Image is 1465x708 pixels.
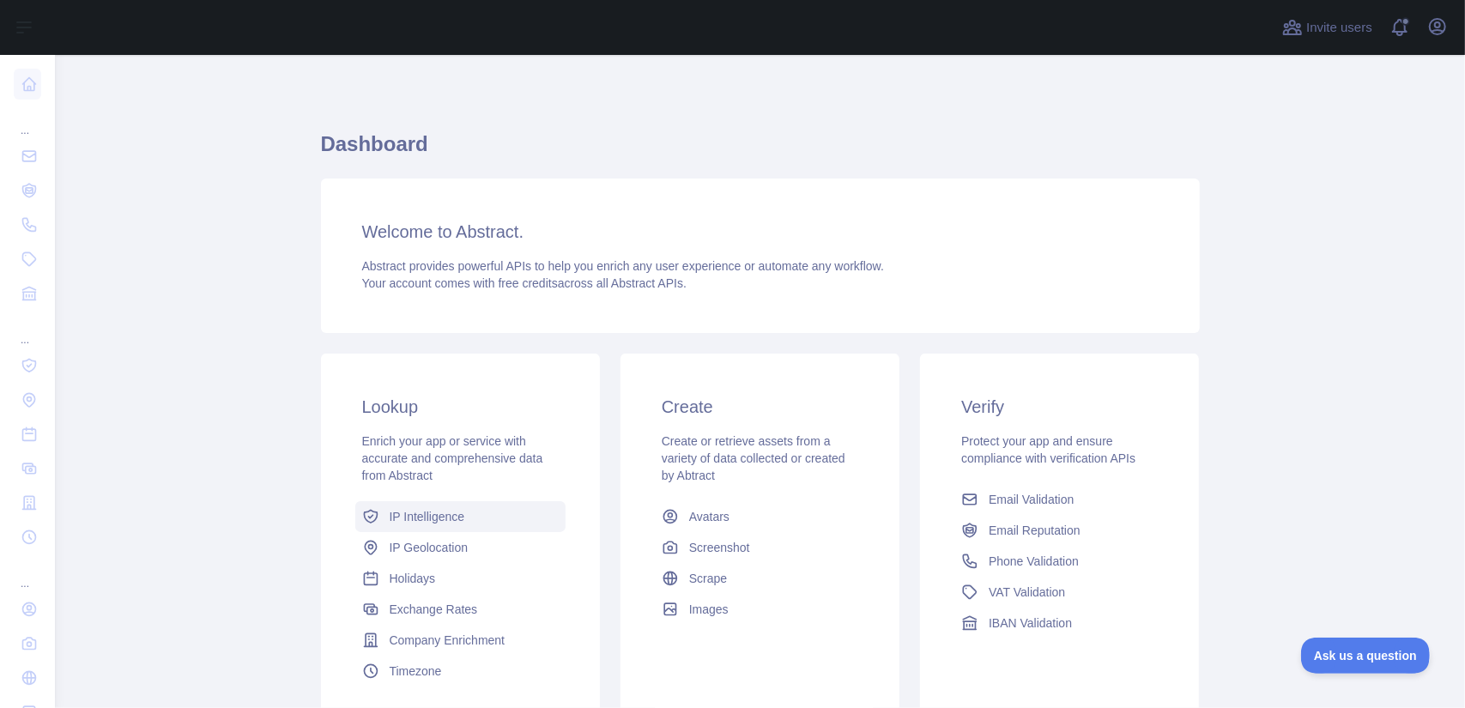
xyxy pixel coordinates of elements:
span: Email Validation [989,491,1074,508]
a: Avatars [655,501,865,532]
span: free credits [499,276,558,290]
iframe: Toggle Customer Support [1301,638,1431,674]
h1: Dashboard [321,130,1200,172]
span: Screenshot [689,539,750,556]
h3: Lookup [362,395,559,419]
span: IP Geolocation [390,539,469,556]
span: IBAN Validation [989,614,1072,632]
span: Company Enrichment [390,632,505,649]
a: Exchange Rates [355,594,566,625]
a: IP Geolocation [355,532,566,563]
a: Timezone [355,656,566,687]
span: Protect your app and ensure compliance with verification APIs [961,434,1135,465]
span: Scrape [689,570,727,587]
a: Holidays [355,563,566,594]
a: Scrape [655,563,865,594]
span: Timezone [390,663,442,680]
span: Holidays [390,570,436,587]
span: IP Intelligence [390,508,465,525]
a: VAT Validation [954,577,1165,608]
span: Exchange Rates [390,601,478,618]
div: ... [14,312,41,347]
a: IBAN Validation [954,608,1165,638]
span: Avatars [689,508,729,525]
div: ... [14,103,41,137]
h3: Welcome to Abstract. [362,220,1159,244]
a: Company Enrichment [355,625,566,656]
h3: Create [662,395,858,419]
span: Create or retrieve assets from a variety of data collected or created by Abtract [662,434,845,482]
a: Email Validation [954,484,1165,515]
div: ... [14,556,41,590]
span: Your account comes with across all Abstract APIs. [362,276,687,290]
span: Phone Validation [989,553,1079,570]
span: Invite users [1306,18,1372,38]
span: Abstract provides powerful APIs to help you enrich any user experience or automate any workflow. [362,259,885,273]
a: IP Intelligence [355,501,566,532]
button: Invite users [1279,14,1376,41]
a: Phone Validation [954,546,1165,577]
span: Images [689,601,729,618]
a: Screenshot [655,532,865,563]
span: VAT Validation [989,584,1065,601]
h3: Verify [961,395,1158,419]
a: Email Reputation [954,515,1165,546]
a: Images [655,594,865,625]
span: Email Reputation [989,522,1081,539]
span: Enrich your app or service with accurate and comprehensive data from Abstract [362,434,543,482]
